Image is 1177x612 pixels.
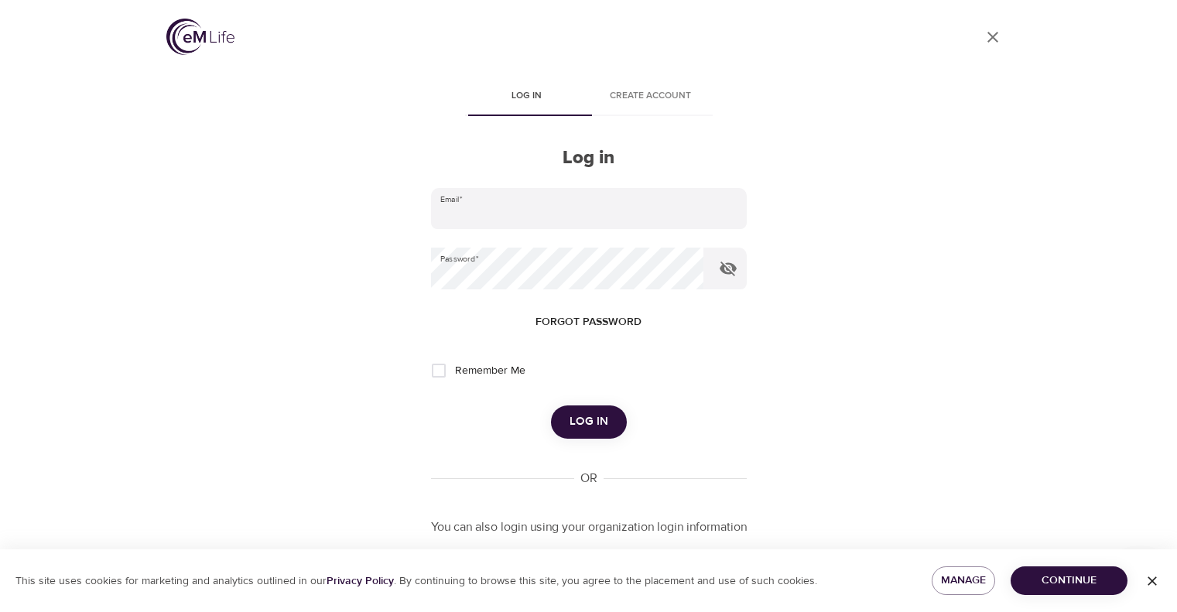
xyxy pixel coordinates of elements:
button: Manage [932,566,996,595]
span: Log in [474,88,580,104]
div: OR [574,470,604,487]
span: Continue [1023,571,1115,590]
p: You can also login using your organization login information [431,518,747,536]
button: Forgot password [529,308,648,337]
a: close [974,19,1011,56]
h2: Log in [431,147,747,169]
div: disabled tabs example [431,79,747,116]
a: Privacy Policy [327,574,394,588]
button: Continue [1011,566,1127,595]
span: Remember Me [455,363,525,379]
span: Create account [598,88,703,104]
span: Manage [944,571,984,590]
img: logo [166,19,234,55]
button: Log in [551,405,627,438]
span: Log in [570,412,608,432]
span: Forgot password [535,313,642,332]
